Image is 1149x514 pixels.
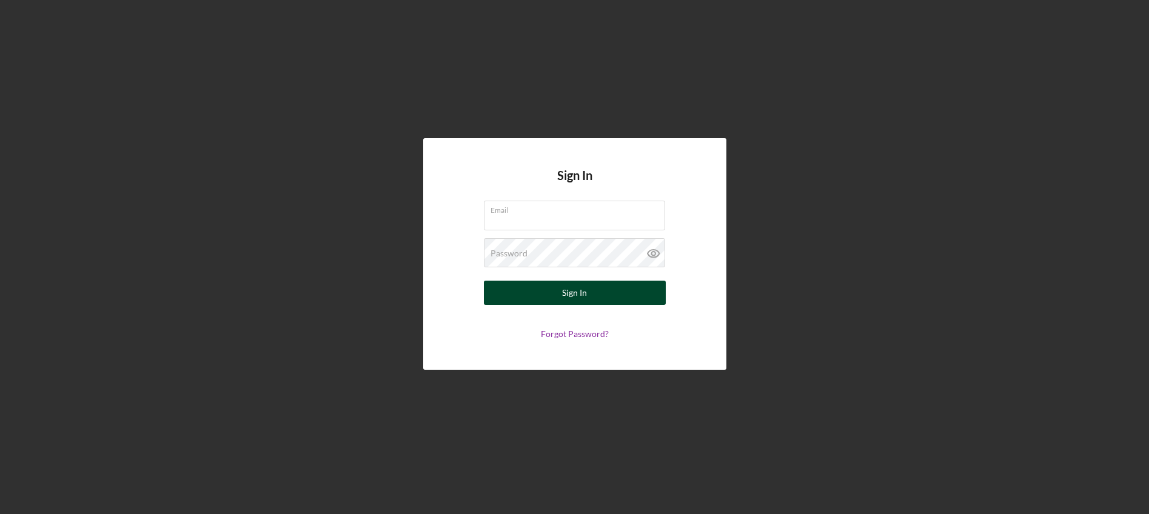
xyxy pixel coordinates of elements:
[541,329,609,339] a: Forgot Password?
[484,281,666,305] button: Sign In
[562,281,587,305] div: Sign In
[491,201,665,215] label: Email
[557,169,592,201] h4: Sign In
[491,249,528,258] label: Password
